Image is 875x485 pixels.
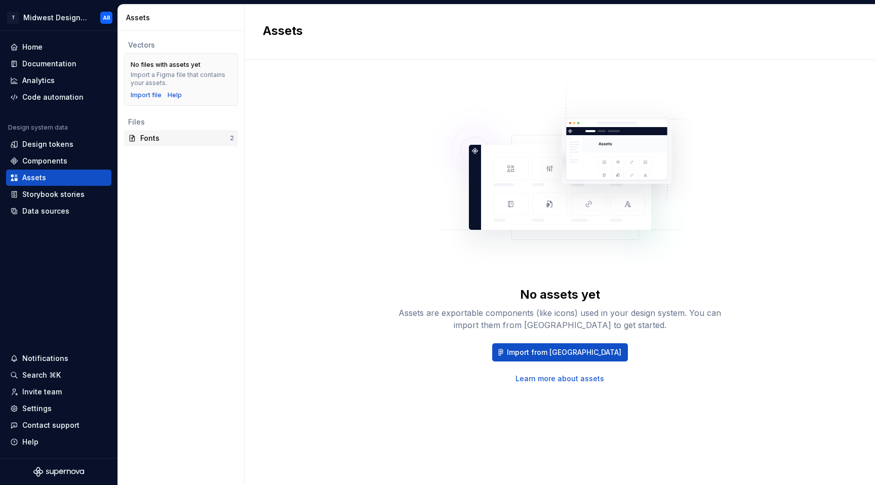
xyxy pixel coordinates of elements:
[103,14,110,22] div: AR
[507,347,621,357] span: Import from [GEOGRAPHIC_DATA]
[398,307,722,331] div: Assets are exportable components (like icons) used in your design system. You can import them fro...
[168,91,182,99] a: Help
[6,153,111,169] a: Components
[492,343,628,361] button: Import from [GEOGRAPHIC_DATA]
[6,56,111,72] a: Documentation
[6,350,111,367] button: Notifications
[128,40,234,50] div: Vectors
[22,59,76,69] div: Documentation
[6,39,111,55] a: Home
[131,61,201,69] div: No files with assets yet
[6,384,111,400] a: Invite team
[263,23,845,39] h2: Assets
[22,387,62,397] div: Invite team
[140,133,230,143] div: Fonts
[6,400,111,417] a: Settings
[22,189,85,199] div: Storybook stories
[6,186,111,203] a: Storybook stories
[6,170,111,186] a: Assets
[22,403,52,414] div: Settings
[520,287,600,303] div: No assets yet
[8,124,68,132] div: Design system data
[22,75,55,86] div: Analytics
[22,92,84,102] div: Code automation
[22,42,43,52] div: Home
[6,367,111,383] button: Search ⌘K
[22,420,79,430] div: Contact support
[23,13,88,23] div: Midwest Design System
[22,353,68,363] div: Notifications
[22,437,38,447] div: Help
[22,173,46,183] div: Assets
[33,467,84,477] svg: Supernova Logo
[6,434,111,450] button: Help
[131,91,162,99] button: Import file
[515,374,604,384] a: Learn more about assets
[124,130,238,146] a: Fonts2
[22,139,73,149] div: Design tokens
[6,417,111,433] button: Contact support
[131,71,231,87] div: Import a Figma file that contains your assets.
[2,7,115,28] button: TMidwest Design SystemAR
[7,12,19,24] div: T
[22,206,69,216] div: Data sources
[6,136,111,152] a: Design tokens
[6,203,111,219] a: Data sources
[22,370,61,380] div: Search ⌘K
[6,72,111,89] a: Analytics
[128,117,234,127] div: Files
[126,13,240,23] div: Assets
[230,134,234,142] div: 2
[22,156,67,166] div: Components
[6,89,111,105] a: Code automation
